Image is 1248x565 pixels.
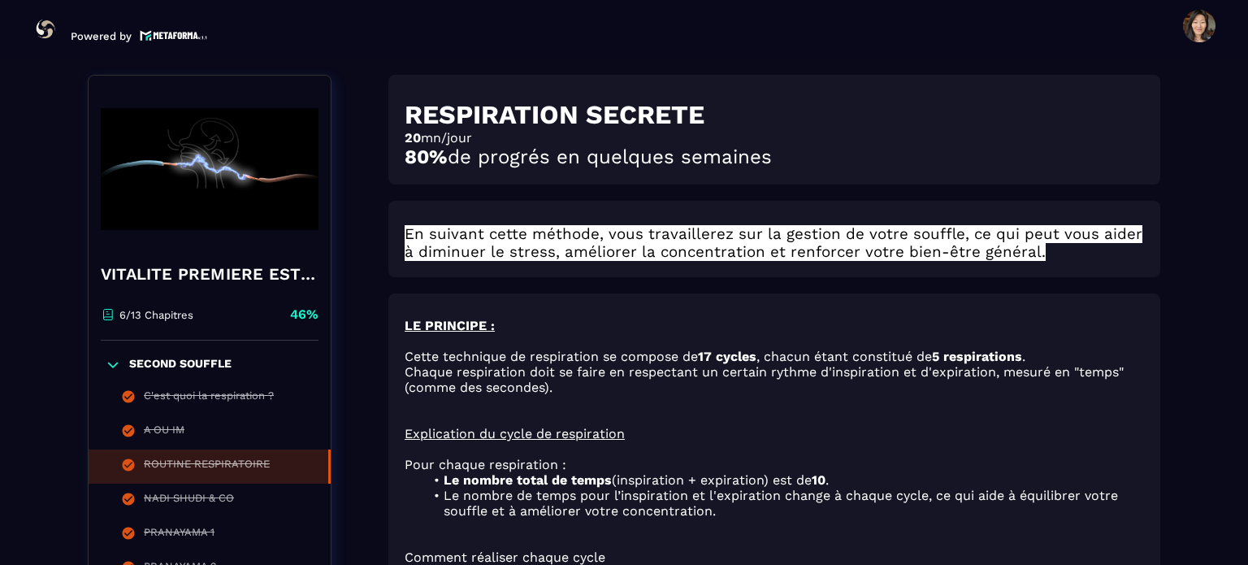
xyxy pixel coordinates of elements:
p: 46% [290,306,318,324]
strong: 80% [405,146,448,168]
img: logo [140,28,208,42]
strong: 20 [405,130,421,146]
p: Comment réaliser chaque cycle [405,550,1144,565]
strong: 5 respirations [932,349,1022,364]
p: mn/jour [405,130,1144,146]
div: PRANAYAMA 1 [144,526,214,544]
strong: 10 [812,472,825,488]
strong: RESPIRATION SECRETE [405,99,704,130]
u: LE PRINCIPE : [405,318,495,333]
strong: Le nombre total de temps [444,472,612,488]
h2: de progrés en quelques semaines [405,146,1144,168]
p: Pour chaque respiration : [405,457,1144,472]
h4: VITALITE PREMIERE ESTRELLA [101,263,318,285]
img: banner [101,88,318,250]
p: 6/13 Chapitres [119,309,193,321]
p: Powered by [71,30,132,42]
img: logo-branding [32,16,58,42]
u: Explication du cycle de respiration [405,426,625,441]
strong: 17 cycles [698,349,756,364]
p: Cette technique de respiration se compose de , chacun étant constitué de . [405,349,1144,364]
p: SECOND SOUFFLE [129,357,232,373]
li: (inspiration + expiration) est de . [424,472,1144,488]
li: Le nombre de temps pour l’inspiration et l'expiration change à chaque cycle, ce qui aide à équili... [424,488,1144,519]
div: C'est quoi la respiration ? [144,389,274,407]
span: En suivant cette méthode, vous travaillerez sur la gestion de votre souffle, ce qui peut vous aid... [405,225,1142,261]
div: A OU IM [144,424,184,441]
p: Chaque respiration doit se faire en respectant un certain rythme d'inspiration et d'expiration, m... [405,364,1144,395]
div: ROUTINE RESPIRATOIRE [144,458,270,476]
div: NADI SHUDI & CO [144,492,234,510]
